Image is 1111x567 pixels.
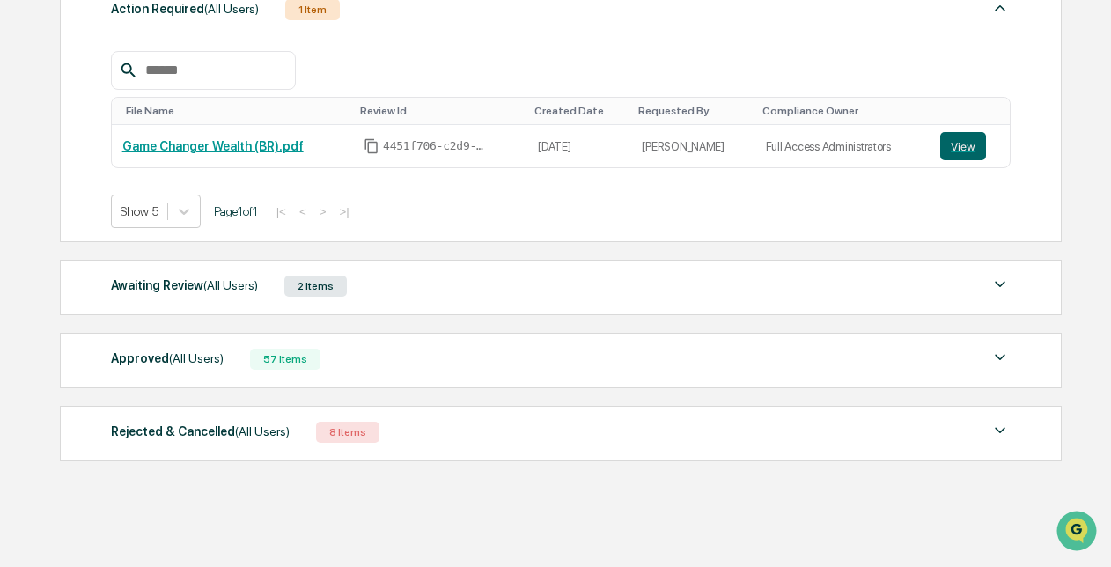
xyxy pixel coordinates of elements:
[364,138,379,154] span: Copy Id
[121,214,225,246] a: 🗄️Attestations
[18,256,32,270] div: 🔎
[145,221,218,239] span: Attestations
[944,105,1003,117] div: Toggle SortBy
[762,105,923,117] div: Toggle SortBy
[755,125,930,167] td: Full Access Administrators
[271,204,291,219] button: |<
[316,422,379,443] div: 8 Items
[18,36,320,64] p: How can we help?
[990,347,1011,368] img: caret
[124,297,213,311] a: Powered byPylon
[638,105,747,117] div: Toggle SortBy
[169,351,224,365] span: (All Users)
[11,214,121,246] a: 🖐️Preclearance
[534,105,624,117] div: Toggle SortBy
[128,223,142,237] div: 🗄️
[990,420,1011,441] img: caret
[334,204,354,219] button: >|
[1055,509,1102,556] iframe: Open customer support
[299,139,320,160] button: Start new chat
[360,105,520,117] div: Toggle SortBy
[631,125,754,167] td: [PERSON_NAME]
[214,204,258,218] span: Page 1 of 1
[11,247,118,279] a: 🔎Data Lookup
[294,204,312,219] button: <
[235,424,290,438] span: (All Users)
[250,349,320,370] div: 57 Items
[35,221,114,239] span: Preclearance
[111,420,290,443] div: Rejected & Cancelled
[383,139,489,153] span: 4451f706-c2d9-45a3-942b-fe2e7bf6efaa
[175,298,213,311] span: Pylon
[203,278,258,292] span: (All Users)
[126,105,346,117] div: Toggle SortBy
[204,2,259,16] span: (All Users)
[35,254,111,272] span: Data Lookup
[284,276,347,297] div: 2 Items
[314,204,332,219] button: >
[122,139,304,153] a: Game Changer Wealth (BR).pdf
[940,132,986,160] button: View
[111,274,258,297] div: Awaiting Review
[18,134,49,166] img: 1746055101610-c473b297-6a78-478c-a979-82029cc54cd1
[990,274,1011,295] img: caret
[940,132,999,160] a: View
[18,223,32,237] div: 🖐️
[60,134,289,151] div: Start new chat
[60,151,223,166] div: We're available if you need us!
[527,125,631,167] td: [DATE]
[111,347,224,370] div: Approved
